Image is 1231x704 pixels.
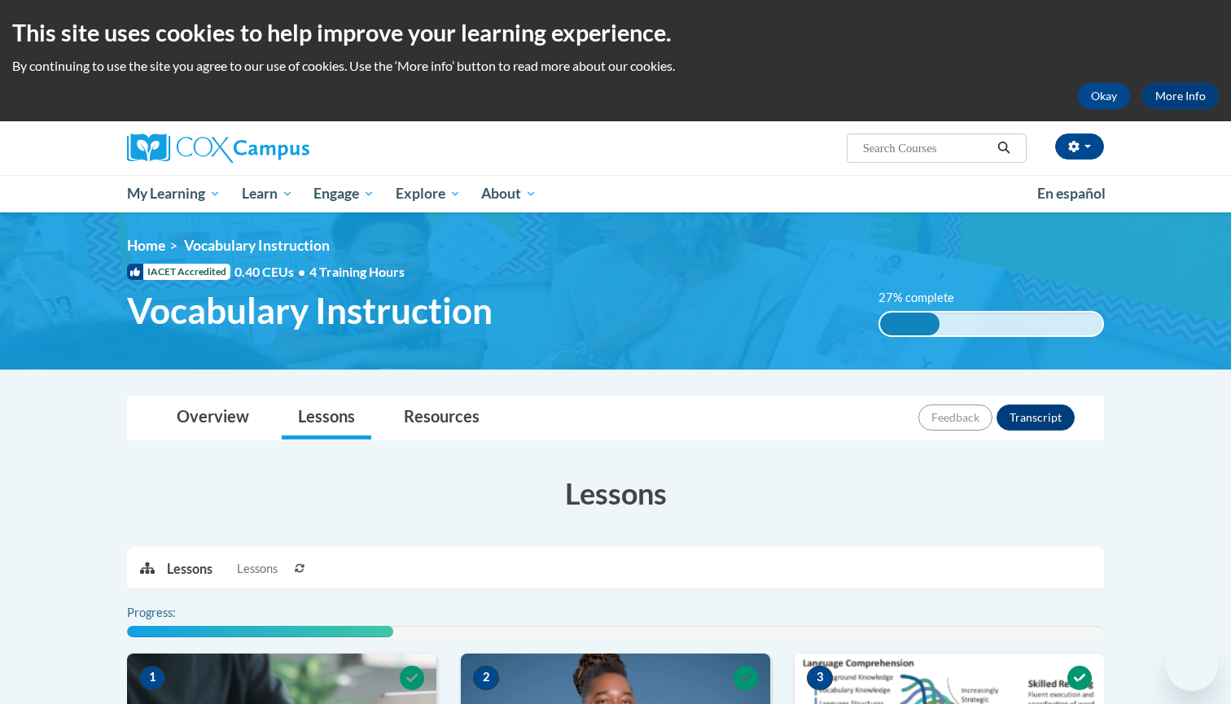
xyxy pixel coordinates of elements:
[396,184,461,203] span: Explore
[1078,83,1130,109] button: Okay
[234,263,309,281] span: 0.40 CEUs
[167,560,212,578] p: Lessons
[127,184,221,203] span: My Learning
[309,264,405,279] span: 4 Training Hours
[139,666,165,690] span: 1
[127,473,1104,514] h3: Lessons
[12,16,1219,49] h2: This site uses cookies to help improve your learning experience.
[1142,83,1219,109] a: More Info
[880,313,940,335] div: 27% complete
[473,666,499,690] span: 2
[231,175,304,212] a: Learn
[992,138,1016,158] button: Search
[471,175,548,212] a: About
[237,560,278,578] span: Lessons
[127,289,493,332] span: Vocabulary Instruction
[160,396,265,439] a: Overview
[127,264,230,280] span: IACET Accredited
[127,237,165,254] a: Home
[303,175,385,212] a: Engage
[807,666,833,690] span: 3
[997,404,1075,431] button: Transcript
[1055,133,1104,160] button: Account Settings
[12,57,1219,75] p: By continuing to use the site you agree to our use of cookies. Use the ‘More info’ button to read...
[242,184,293,203] span: Learn
[116,175,231,212] a: My Learning
[918,404,992,431] button: Feedback
[127,133,436,163] a: Cox Campus
[1027,177,1116,211] a: En español
[127,604,221,622] label: Progress:
[861,138,992,158] input: Search Courses
[127,133,309,163] img: Cox Campus
[103,175,1128,212] div: Main menu
[184,237,330,254] span: Vocabulary Instruction
[282,396,371,439] a: Lessons
[1166,639,1218,691] iframe: Button to launch messaging window
[298,264,305,279] span: •
[878,289,972,307] label: 27% complete
[388,396,496,439] a: Resources
[1037,185,1106,202] span: En español
[481,184,537,203] span: About
[313,184,375,203] span: Engage
[385,175,471,212] a: Explore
